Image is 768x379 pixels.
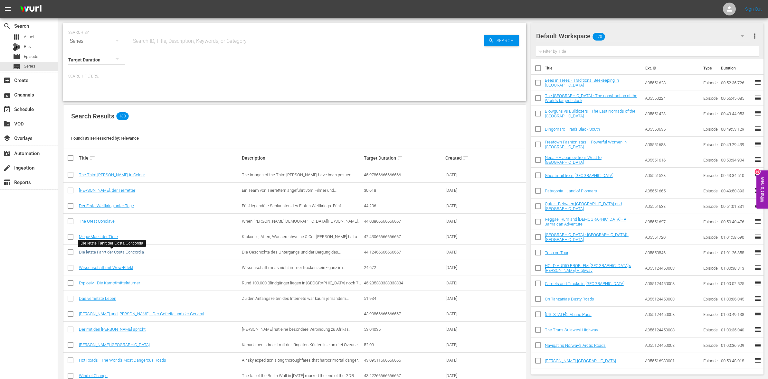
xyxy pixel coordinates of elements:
[701,260,718,276] td: Episode
[545,232,629,242] a: [GEOGRAPHIC_DATA] - [GEOGRAPHIC_DATA]'s [GEOGRAPHIC_DATA]
[545,173,613,178] a: Ghostmail from [GEOGRAPHIC_DATA]
[445,172,484,177] div: [DATE]
[364,250,443,254] div: 44.12466666666667
[242,219,360,238] span: When [PERSON_NAME][DEMOGRAPHIC_DATA][PERSON_NAME] announced his resignation in [DATE], it was a r...
[754,356,762,364] span: reorder
[445,203,484,208] div: [DATE]
[3,120,11,128] span: VOD
[242,203,361,223] span: Fünf legendäre Schlachten des Ersten Weltkriegs: Fünf Geschichten von Tunnelbauern und Bergleuten...
[90,155,95,161] span: sort
[364,281,443,285] div: 45.285333333333334
[545,312,592,317] a: [US_STATE]'s Abano Pass
[79,250,144,254] a: Die letzte Fahrt der Costa Concordia
[3,164,11,172] span: Ingestion
[718,307,754,322] td: 01:00:49.138
[15,2,46,17] img: ans4CAIJ8jUAAAAAAAAAAAAAAAAAAAAAAAAgQb4GAAAAAAAAAAAAAAAAAAAAAAAAJMjXAAAAAAAAAAAAAAAAAAAAAAAAgAT5G...
[545,328,598,332] a: The Trans Sulawesi Highway
[364,234,443,239] div: 42.43066666666667
[754,326,762,333] span: reorder
[13,43,21,51] div: Bits
[642,152,701,168] td: A05551616
[642,245,701,260] td: A05550846
[364,358,443,363] div: 43.09511666666666
[79,154,240,162] div: Title
[642,199,701,214] td: A05551633
[642,322,701,337] td: A055124450003
[445,358,484,363] div: [DATE]
[364,172,443,177] div: 45.97866666666666
[718,260,754,276] td: 01:00:38.813
[445,234,484,239] div: [DATE]
[754,233,762,241] span: reorder
[718,291,754,307] td: 01:00:06.045
[718,276,754,291] td: 01:00:02.525
[751,32,759,40] span: more_vert
[755,169,760,174] div: 10
[445,342,484,347] div: [DATE]
[13,33,21,41] span: Asset
[642,137,701,152] td: A05551688
[71,136,139,141] span: Found 183 series sorted by: relevance
[494,35,519,46] span: Search
[718,75,754,90] td: 00:52:36.726
[701,152,718,168] td: Episode
[242,172,354,192] span: The images of the Third [PERSON_NAME] have been passed down in the memory of generations in black...
[754,156,762,163] span: reorder
[754,279,762,287] span: reorder
[701,276,718,291] td: Episode
[242,250,357,269] span: Die Geschichte des Untergangs und der Bergung des Kreuzfahrtschiffs Costa Concordia: [PERSON_NAME...
[24,53,38,60] span: Episode
[545,250,568,255] a: Tuna on Tour
[3,91,11,99] span: Channels
[718,168,754,183] td: 00:43:34.510
[79,203,134,208] a: Der Erste Weltkrieg unter Tage
[545,358,616,363] a: [PERSON_NAME]-[GEOGRAPHIC_DATA]
[754,187,762,194] span: reorder
[545,263,631,273] a: HOLD AUDIO PROBLEM [GEOGRAPHIC_DATA]’s [PERSON_NAME] Highway
[79,327,146,332] a: Der mit den [PERSON_NAME] spricht
[754,109,762,117] span: reorder
[642,168,701,183] td: A05551523
[701,168,718,183] td: Episode
[445,188,484,193] div: [DATE]
[751,28,759,44] button: more_vert
[3,150,11,157] span: Automation
[754,171,762,179] span: reorder
[81,241,143,246] div: Die letzte Fahrt der Costa Concordia
[642,214,701,229] td: A05551697
[642,337,701,353] td: A055124450003
[718,353,754,368] td: 00:59:48.018
[718,121,754,137] td: 00:49:53.129
[364,373,443,378] div: 43.22266666666667
[445,327,484,332] div: [DATE]
[717,59,756,77] th: Duration
[718,322,754,337] td: 01:00:35.040
[642,121,701,137] td: A05550635
[445,250,484,254] div: [DATE]
[445,281,484,285] div: [DATE]
[754,217,762,225] span: reorder
[701,245,718,260] td: Episode
[445,296,484,301] div: [DATE]
[242,188,360,207] span: Ein Team von Tierrettern angeführt vom Filmer und Drohnenpiloten [PERSON_NAME] in Katastrophengeb...
[754,202,762,210] span: reorder
[545,140,627,149] a: Freetown Fashionistas – Powerful Women in [GEOGRAPHIC_DATA]
[79,188,135,193] a: [PERSON_NAME], der Tierretter
[545,78,619,88] a: Bees in Trees - Traditional Beekeeping in [GEOGRAPHIC_DATA]
[754,310,762,318] span: reorder
[545,281,624,286] a: Camels and Trucks in [GEOGRAPHIC_DATA]
[79,358,166,363] a: Hot Roads - The World's Most Dangerous Roads
[593,30,605,43] span: 220
[701,229,718,245] td: Episode
[3,134,11,142] span: Overlays
[24,63,35,69] span: Series
[364,327,443,332] div: 53.04035
[754,125,762,133] span: reorder
[3,77,11,84] span: Create
[701,199,718,214] td: Episode
[445,219,484,224] div: [DATE]
[242,265,360,280] span: Wissenschaft muss nicht immer trocken sein - ganz im Gegenteil. In jeder Folge stellt Gastgeber [...
[754,79,762,86] span: reorder
[754,295,762,302] span: reorder
[718,245,754,260] td: 01:01:26.358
